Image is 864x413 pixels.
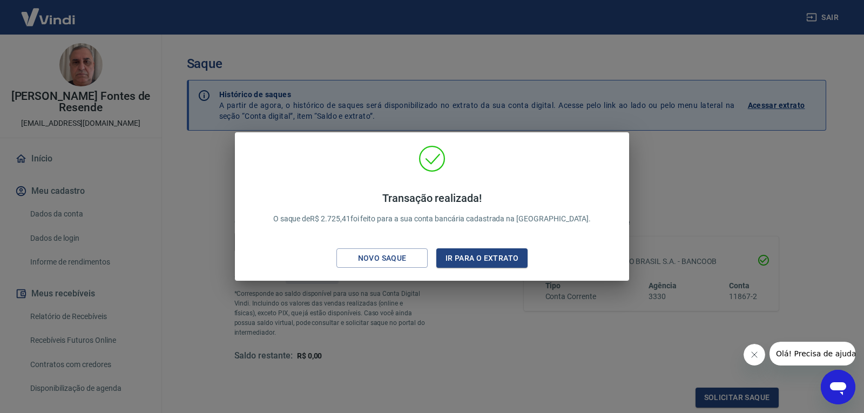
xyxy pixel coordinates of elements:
iframe: Botão para abrir a janela de mensagens [821,370,855,404]
span: Olá! Precisa de ajuda? [6,8,91,16]
button: Ir para o extrato [436,248,528,268]
button: Novo saque [336,248,428,268]
iframe: Fechar mensagem [744,344,765,365]
p: O saque de R$ 2.725,41 foi feito para a sua conta bancária cadastrada na [GEOGRAPHIC_DATA]. [273,192,591,225]
div: Novo saque [345,252,420,265]
iframe: Mensagem da empresa [769,342,855,365]
h4: Transação realizada! [273,192,591,205]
